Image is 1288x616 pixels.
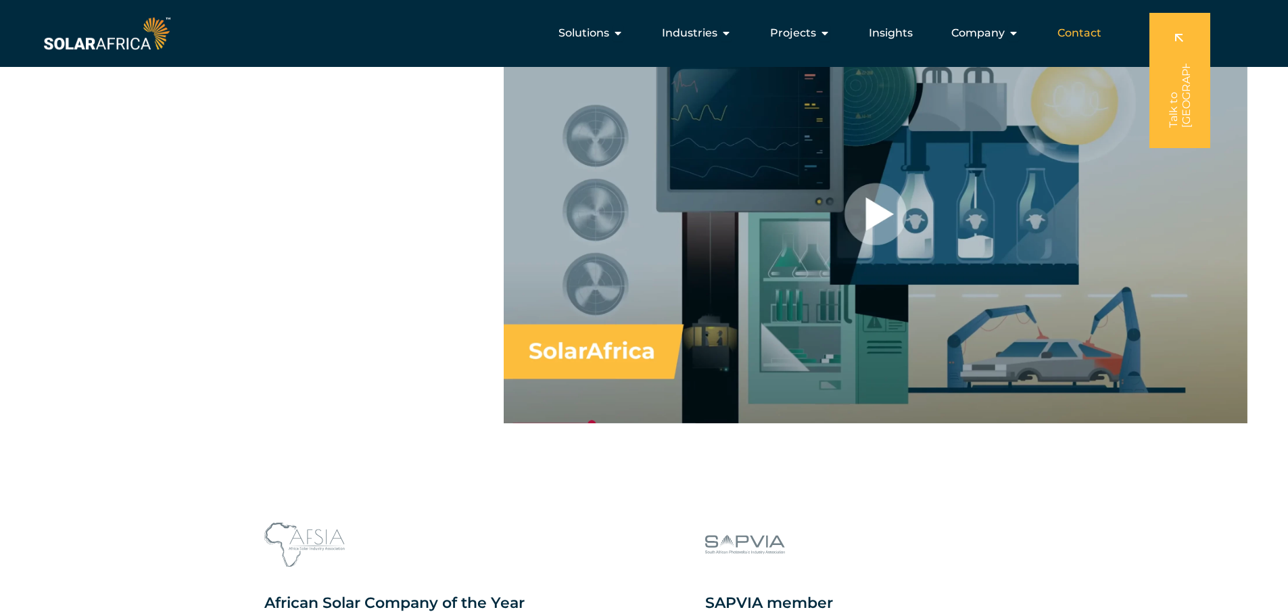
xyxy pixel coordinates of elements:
span: Company [951,25,1005,41]
span: SAPVIA member [705,594,833,613]
span: Projects [770,25,816,41]
span: Solutions [558,25,609,41]
span: Industries [662,25,717,41]
nav: Menu [173,20,1112,47]
div: Menu Toggle [173,20,1112,47]
span: African Solar Company of the Year [264,594,525,613]
a: Insights [869,25,913,41]
a: Contact [1057,25,1101,41]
